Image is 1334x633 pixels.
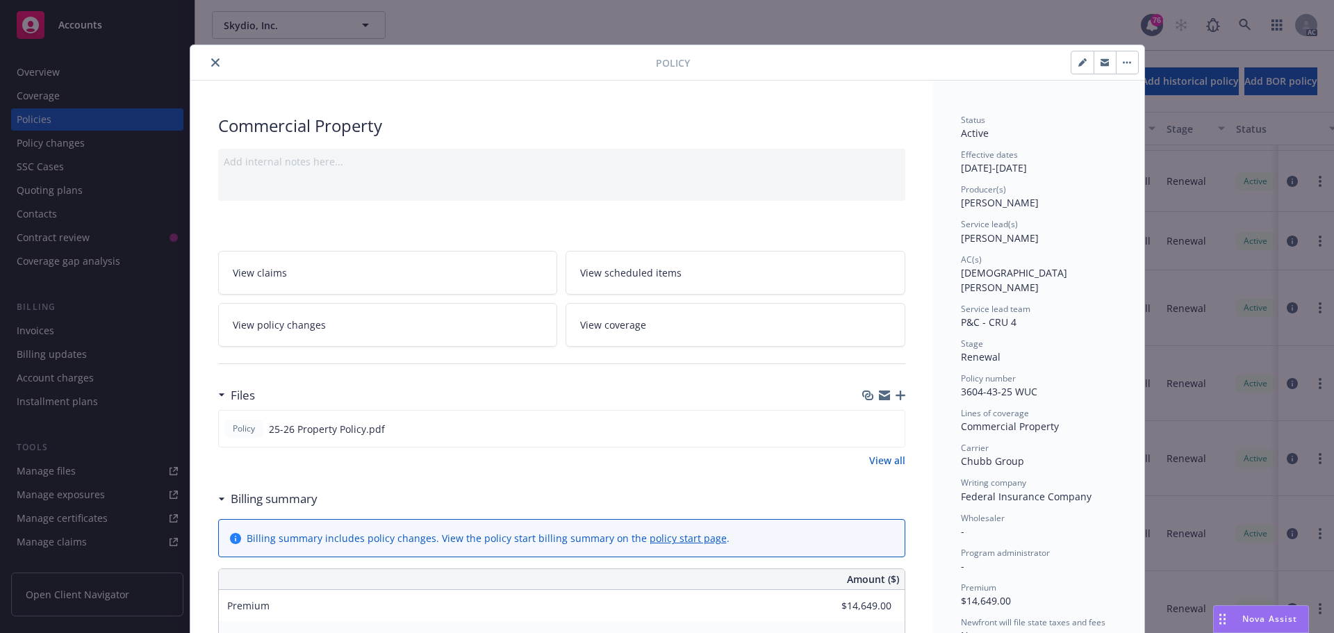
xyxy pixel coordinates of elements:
span: Commercial Property [961,420,1059,433]
span: Status [961,114,985,126]
span: Active [961,126,989,140]
span: View scheduled items [580,265,682,280]
div: Commercial Property [218,114,905,138]
span: Service lead team [961,303,1030,315]
a: policy start page [650,532,727,545]
span: - [961,525,964,538]
div: Drag to move [1214,606,1231,632]
span: Nova Assist [1242,613,1297,625]
div: Billing summary [218,490,318,508]
span: Stage [961,338,983,350]
span: Carrier [961,442,989,454]
span: View policy changes [233,318,326,332]
span: 25-26 Property Policy.pdf [269,422,385,436]
div: [DATE] - [DATE] [961,149,1117,175]
a: View all [869,453,905,468]
span: Effective dates [961,149,1018,161]
input: 0.00 [809,595,900,616]
a: View policy changes [218,303,558,347]
a: View coverage [566,303,905,347]
span: Federal Insurance Company [961,490,1092,503]
span: View claims [233,265,287,280]
span: Premium [961,582,996,593]
span: Chubb Group [961,454,1024,468]
span: Producer(s) [961,183,1006,195]
span: $14,649.00 [961,594,1011,607]
span: Policy [656,56,690,70]
span: AC(s) [961,254,982,265]
span: Writing company [961,477,1026,488]
button: download file [864,422,875,436]
span: View coverage [580,318,646,332]
div: Billing summary includes policy changes. View the policy start billing summary on the . [247,531,730,545]
h3: Billing summary [231,490,318,508]
span: Wholesaler [961,512,1005,524]
span: [PERSON_NAME] [961,196,1039,209]
span: 3604-43-25 WUC [961,385,1037,398]
span: Amount ($) [847,572,899,586]
span: Policy [230,422,258,435]
span: Newfront will file state taxes and fees [961,616,1105,628]
div: Files [218,386,255,404]
span: Policy number [961,372,1016,384]
span: Service lead(s) [961,218,1018,230]
span: [DEMOGRAPHIC_DATA][PERSON_NAME] [961,266,1067,294]
span: Premium [227,599,270,612]
a: View scheduled items [566,251,905,295]
a: View claims [218,251,558,295]
span: Renewal [961,350,1000,363]
span: Lines of coverage [961,407,1029,419]
span: P&C - CRU 4 [961,315,1016,329]
div: Add internal notes here... [224,154,900,169]
button: preview file [887,422,899,436]
span: [PERSON_NAME] [961,231,1039,245]
span: - [961,559,964,573]
h3: Files [231,386,255,404]
button: Nova Assist [1213,605,1309,633]
span: Program administrator [961,547,1050,559]
button: close [207,54,224,71]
